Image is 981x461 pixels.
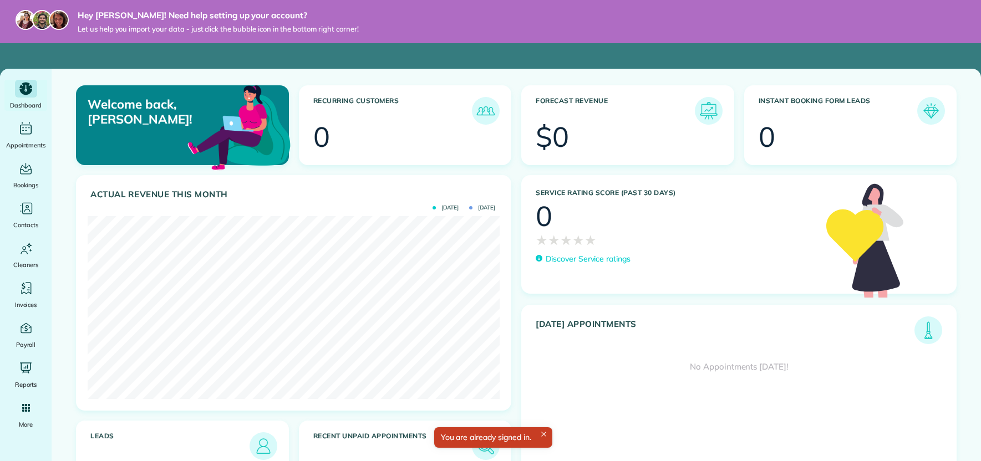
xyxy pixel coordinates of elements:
span: Payroll [16,339,36,350]
a: Contacts [4,199,47,230]
img: icon_todays_appointments-901f7ab196bb0bea1936b74009e4eb5ffbc2d2711fa7634e0d609ed5ef32b18b.png [917,319,939,341]
a: Invoices [4,279,47,310]
span: [DATE] [433,205,459,211]
span: Let us help you import your data - just click the bubble icon in the bottom right corner! [78,24,359,34]
span: ★ [536,230,548,250]
h3: [DATE] Appointments [536,319,914,344]
strong: Hey [PERSON_NAME]! Need help setting up your account? [78,10,359,21]
h3: Actual Revenue this month [90,189,500,199]
span: More [19,419,33,430]
div: $0 [536,123,569,151]
span: Reports [15,379,37,390]
span: Bookings [13,180,39,191]
div: No Appointments [DATE]! [522,344,956,390]
h3: Forecast Revenue [536,97,695,125]
img: icon_recurring_customers-cf858462ba22bcd05b5a5880d41d6543d210077de5bb9ebc9590e49fd87d84ed.png [475,100,497,122]
span: ★ [560,230,572,250]
span: Contacts [13,219,38,230]
div: You are already signed in. [434,427,552,448]
a: Bookings [4,160,47,191]
a: Cleaners [4,239,47,270]
img: icon_form_leads-04211a6a04a5b2264e4ee56bc0799ec3eb69b7e499cbb523a139df1d13a81ae0.png [920,100,942,122]
span: ★ [572,230,584,250]
a: Discover Service ratings [536,253,631,265]
span: Invoices [15,299,37,310]
p: Discover Service ratings [546,253,631,265]
p: Welcome back, [PERSON_NAME]! [88,97,220,126]
h3: Leads [90,432,250,460]
img: dashboard_welcome-42a62b7d889689a78055ac9021e634bf52bae3f8056760290aed330b23ab8690.png [185,73,293,180]
span: [DATE] [469,205,495,211]
span: Dashboard [10,100,42,111]
a: Dashboard [4,80,47,111]
span: Cleaners [13,259,38,270]
span: ★ [584,230,597,250]
div: 0 [536,202,552,230]
img: michelle-19f622bdf1676172e81f8f8fba1fb50e276960ebfe0243fe18214015130c80e4.jpg [49,10,69,30]
h3: Service Rating score (past 30 days) [536,189,815,197]
h3: Instant Booking Form Leads [759,97,918,125]
a: Appointments [4,120,47,151]
h3: Recurring Customers [313,97,472,125]
img: icon_forecast_revenue-8c13a41c7ed35a8dcfafea3cbb826a0462acb37728057bba2d056411b612bbbe.png [698,100,720,122]
div: 0 [759,123,775,151]
div: 0 [313,123,330,151]
a: Reports [4,359,47,390]
img: jorge-587dff0eeaa6aab1f244e6dc62b8924c3b6ad411094392a53c71c6c4a576187d.jpg [32,10,52,30]
span: Appointments [6,140,46,151]
h3: Recent unpaid appointments [313,432,472,460]
a: Payroll [4,319,47,350]
img: maria-72a9807cf96188c08ef61303f053569d2e2a8a1cde33d635c8a3ac13582a053d.jpg [16,10,35,30]
span: ★ [548,230,560,250]
img: icon_leads-1bed01f49abd5b7fead27621c3d59655bb73ed531f8eeb49469d10e621d6b896.png [252,435,275,457]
